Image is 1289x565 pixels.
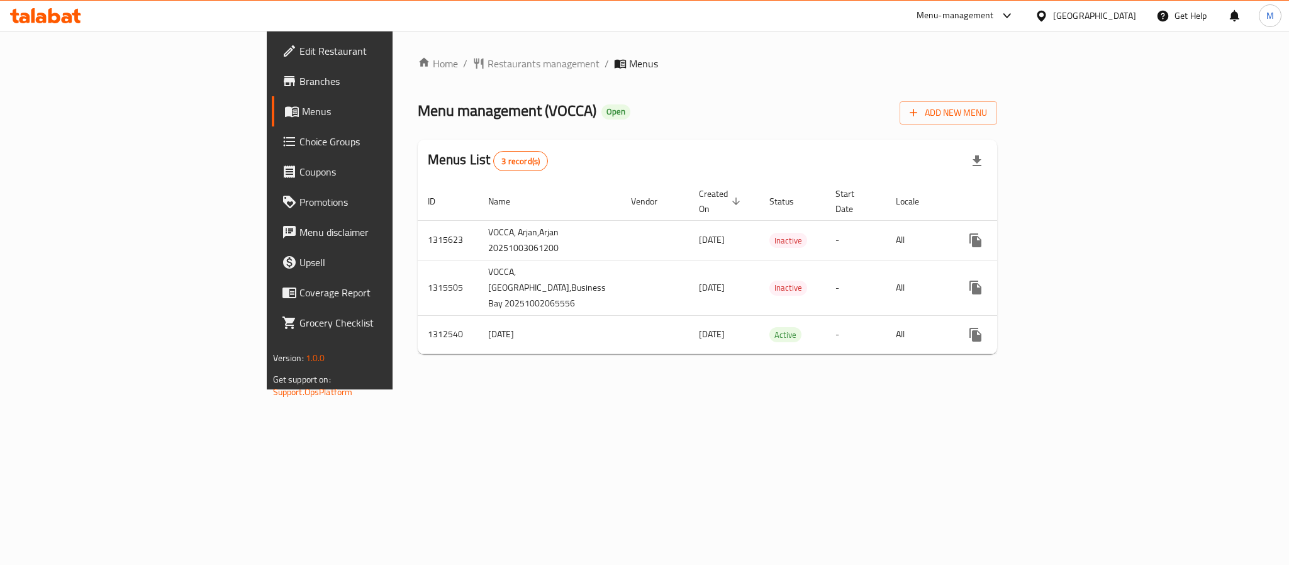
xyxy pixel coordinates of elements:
[302,104,472,119] span: Menus
[601,106,630,117] span: Open
[769,281,807,296] div: Inactive
[299,255,472,270] span: Upsell
[991,225,1021,255] button: Change Status
[886,260,951,315] td: All
[299,134,472,149] span: Choice Groups
[478,315,621,354] td: [DATE]
[272,66,482,96] a: Branches
[900,101,997,125] button: Add New Menu
[478,260,621,315] td: VOCCA, [GEOGRAPHIC_DATA],Business Bay 20251002065556
[835,186,871,216] span: Start Date
[472,56,600,71] a: Restaurants management
[493,151,548,171] div: Total records count
[306,350,325,366] span: 1.0.0
[825,315,886,354] td: -
[488,56,600,71] span: Restaurants management
[299,74,472,89] span: Branches
[272,277,482,308] a: Coverage Report
[917,8,994,23] div: Menu-management
[991,272,1021,303] button: Change Status
[769,281,807,295] span: Inactive
[769,328,801,342] span: Active
[991,320,1021,350] button: Change Status
[272,247,482,277] a: Upsell
[272,308,482,338] a: Grocery Checklist
[273,384,353,400] a: Support.OpsPlatform
[299,194,472,210] span: Promotions
[272,96,482,126] a: Menus
[629,56,658,71] span: Menus
[273,350,304,366] span: Version:
[428,194,452,209] span: ID
[961,272,991,303] button: more
[418,182,1091,354] table: enhanced table
[601,104,630,120] div: Open
[273,371,331,388] span: Get support on:
[272,157,482,187] a: Coupons
[299,315,472,330] span: Grocery Checklist
[825,220,886,260] td: -
[769,233,807,248] span: Inactive
[418,96,596,125] span: Menu management ( VOCCA )
[769,327,801,342] div: Active
[910,105,987,121] span: Add New Menu
[961,320,991,350] button: more
[631,194,674,209] span: Vendor
[951,182,1091,221] th: Actions
[299,43,472,59] span: Edit Restaurant
[699,232,725,248] span: [DATE]
[488,194,527,209] span: Name
[961,225,991,255] button: more
[272,126,482,157] a: Choice Groups
[699,186,744,216] span: Created On
[299,285,472,300] span: Coverage Report
[272,187,482,217] a: Promotions
[699,279,725,296] span: [DATE]
[478,220,621,260] td: VOCCA, Arjan,Arjan 20251003061200
[428,150,548,171] h2: Menus List
[896,194,935,209] span: Locale
[886,315,951,354] td: All
[699,326,725,342] span: [DATE]
[299,225,472,240] span: Menu disclaimer
[769,194,810,209] span: Status
[272,36,482,66] a: Edit Restaurant
[418,56,998,71] nav: breadcrumb
[605,56,609,71] li: /
[299,164,472,179] span: Coupons
[1266,9,1274,23] span: M
[272,217,482,247] a: Menu disclaimer
[1053,9,1136,23] div: [GEOGRAPHIC_DATA]
[494,155,547,167] span: 3 record(s)
[825,260,886,315] td: -
[886,220,951,260] td: All
[962,146,992,176] div: Export file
